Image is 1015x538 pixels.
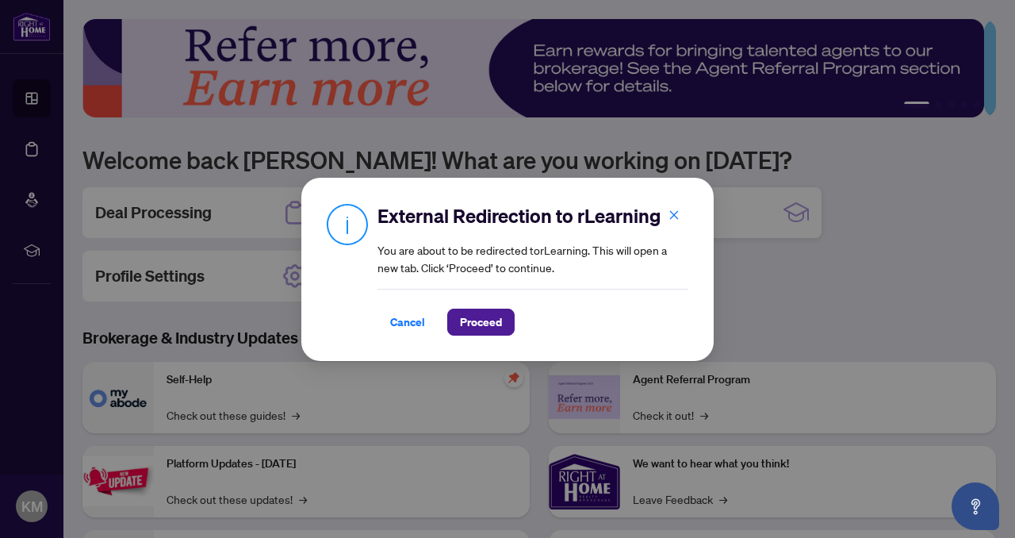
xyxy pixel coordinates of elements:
div: You are about to be redirected to rLearning . This will open a new tab. Click ‘Proceed’ to continue. [377,203,688,336]
h2: External Redirection to rLearning [377,203,688,229]
button: Proceed [447,309,515,336]
span: Cancel [390,309,425,335]
img: Info Icon [327,203,368,245]
button: Cancel [377,309,438,336]
button: Open asap [952,482,999,530]
span: Proceed [460,309,502,335]
span: close [668,209,680,220]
